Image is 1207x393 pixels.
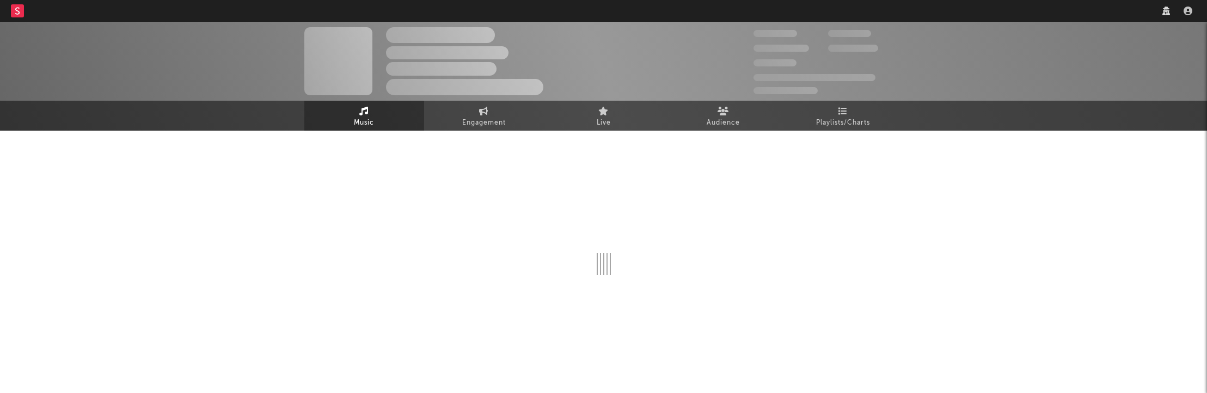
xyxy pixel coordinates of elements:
span: Engagement [462,116,506,130]
span: Audience [707,116,740,130]
span: 100,000 [828,30,871,37]
span: Playlists/Charts [816,116,870,130]
span: Music [354,116,374,130]
span: Live [597,116,611,130]
a: Music [304,101,424,131]
span: 50,000,000 [753,45,809,52]
span: 1,000,000 [828,45,878,52]
a: Live [544,101,664,131]
span: Jump Score: 85.0 [753,87,818,94]
span: 50,000,000 Monthly Listeners [753,74,875,81]
span: 100,000 [753,59,797,66]
span: 300,000 [753,30,797,37]
a: Audience [664,101,783,131]
a: Engagement [424,101,544,131]
a: Playlists/Charts [783,101,903,131]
